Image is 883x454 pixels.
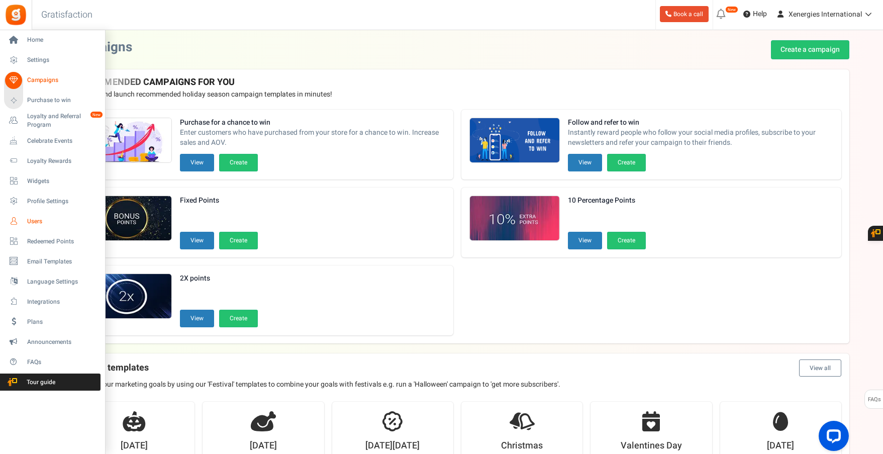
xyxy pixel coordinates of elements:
[789,9,862,20] span: Xenergies International
[27,338,97,346] span: Announcements
[4,172,101,190] a: Widgets
[27,112,101,129] span: Loyalty and Referral Program
[82,196,171,241] img: Recommended Campaigns
[4,353,101,371] a: FAQs
[725,6,738,13] em: New
[867,390,881,409] span: FAQs
[4,213,101,230] a: Users
[27,36,97,44] span: Home
[739,6,771,22] a: Help
[27,298,97,306] span: Integrations
[4,112,101,129] a: Loyalty and Referral Program New
[180,274,258,284] strong: 2X points
[73,359,841,377] h4: Festival templates
[4,293,101,310] a: Integrations
[365,439,420,452] strong: [DATE][DATE]
[27,318,97,326] span: Plans
[27,237,97,246] span: Redeemed Points
[4,333,101,350] a: Announcements
[73,89,841,100] p: Preview and launch recommended holiday season campaign templates in minutes!
[4,52,101,69] a: Settings
[27,96,97,105] span: Purchase to win
[27,157,97,165] span: Loyalty Rewards
[219,154,258,171] button: Create
[219,310,258,327] button: Create
[4,72,101,89] a: Campaigns
[4,233,101,250] a: Redeemed Points
[27,197,97,206] span: Profile Settings
[470,118,559,163] img: Recommended Campaigns
[568,232,602,249] button: View
[180,310,214,327] button: View
[73,380,841,390] p: Achieve your marketing goals by using our 'Festival' templates to combine your goals with festiva...
[750,9,767,19] span: Help
[90,111,103,118] em: New
[607,232,646,249] button: Create
[180,118,445,128] strong: Purchase for a chance to win
[470,196,559,241] img: Recommended Campaigns
[4,193,101,210] a: Profile Settings
[568,118,833,128] strong: Follow and refer to win
[180,232,214,249] button: View
[73,77,841,87] h4: RECOMMENDED CAMPAIGNS FOR YOU
[27,257,97,266] span: Email Templates
[4,132,101,149] a: Celebrate Events
[607,154,646,171] button: Create
[27,137,97,145] span: Celebrate Events
[4,313,101,330] a: Plans
[5,4,27,26] img: Gratisfaction
[621,439,682,452] strong: Valentines Day
[82,274,171,319] img: Recommended Campaigns
[799,359,841,377] button: View all
[771,40,849,59] a: Create a campaign
[30,5,104,25] h3: Gratisfaction
[180,128,445,148] span: Enter customers who have purchased from your store for a chance to win. Increase sales and AOV.
[660,6,709,22] a: Book a call
[4,152,101,169] a: Loyalty Rewards
[27,278,97,286] span: Language Settings
[568,196,646,206] strong: 10 Percentage Points
[219,232,258,249] button: Create
[27,358,97,367] span: FAQs
[767,439,794,452] strong: [DATE]
[27,56,97,64] span: Settings
[4,32,101,49] a: Home
[4,273,101,290] a: Language Settings
[27,177,97,186] span: Widgets
[121,439,148,452] strong: [DATE]
[5,378,75,387] span: Tour guide
[27,76,97,84] span: Campaigns
[568,154,602,171] button: View
[180,154,214,171] button: View
[27,217,97,226] span: Users
[568,128,833,148] span: Instantly reward people who follow your social media profiles, subscribe to your newsletters and ...
[501,439,543,452] strong: Christmas
[82,118,171,163] img: Recommended Campaigns
[4,92,101,109] a: Purchase to win
[4,253,101,270] a: Email Templates
[180,196,258,206] strong: Fixed Points
[250,439,277,452] strong: [DATE]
